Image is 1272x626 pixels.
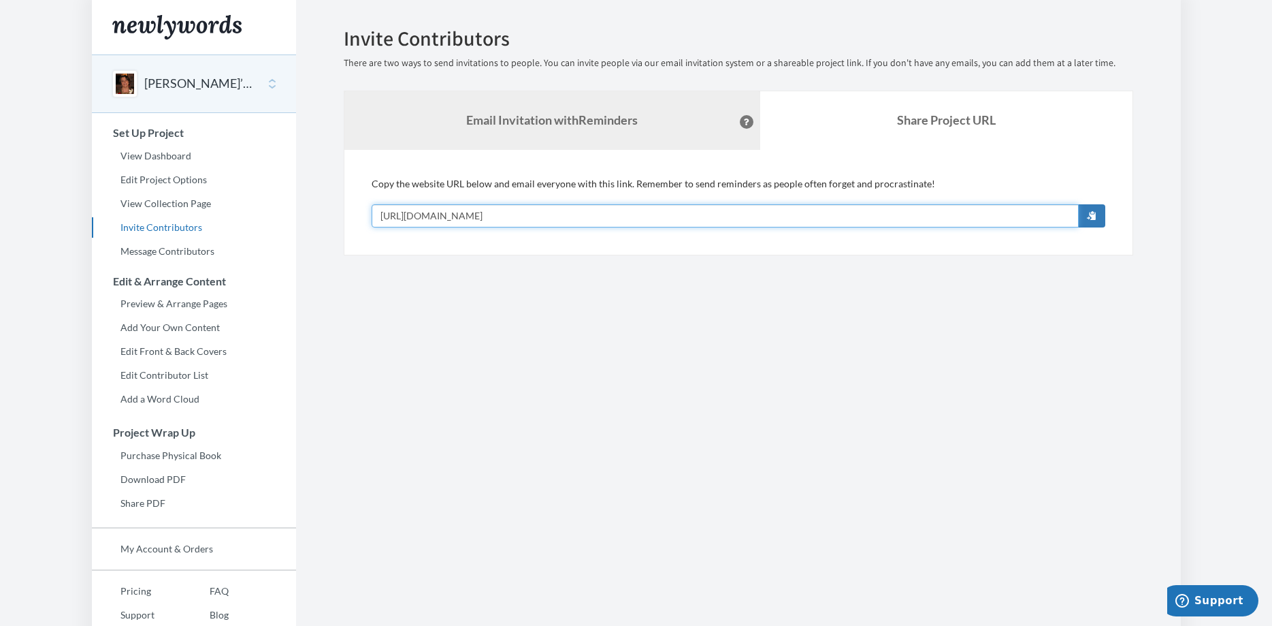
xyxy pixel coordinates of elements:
iframe: Opens a widget where you can chat to one of our agents [1167,585,1258,619]
div: Copy the website URL below and email everyone with this link. Remember to send reminders as peopl... [372,177,1105,228]
a: Message Contributors [92,241,296,262]
a: Add Your Own Content [92,317,296,338]
a: Purchase Physical Book [92,445,296,466]
h3: Set Up Project [93,127,296,139]
a: Support [92,605,181,625]
a: Edit Front & Back Covers [92,341,296,362]
button: [PERSON_NAME]’s 80th birthday [144,75,255,93]
a: Invite Contributors [92,217,296,238]
a: Preview & Arrange Pages [92,294,296,314]
a: My Account & Orders [92,539,296,559]
a: Edit Contributor List [92,365,296,386]
a: View Collection Page [92,193,296,214]
h2: Invite Contributors [344,27,1133,50]
a: Edit Project Options [92,170,296,190]
a: View Dashboard [92,146,296,166]
p: There are two ways to send invitations to people. You can invite people via our email invitation ... [344,57,1133,70]
img: Newlywords logo [112,15,242,40]
h3: Project Wrap Up [93,426,296,439]
a: Download PDF [92,469,296,490]
a: FAQ [181,581,229,601]
a: Share PDF [92,493,296,514]
b: Share Project URL [897,112,996,127]
h3: Edit & Arrange Content [93,275,296,287]
a: Pricing [92,581,181,601]
a: Blog [181,605,229,625]
strong: Email Invitation with Reminders [466,112,638,127]
a: Add a Word Cloud [92,389,296,409]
